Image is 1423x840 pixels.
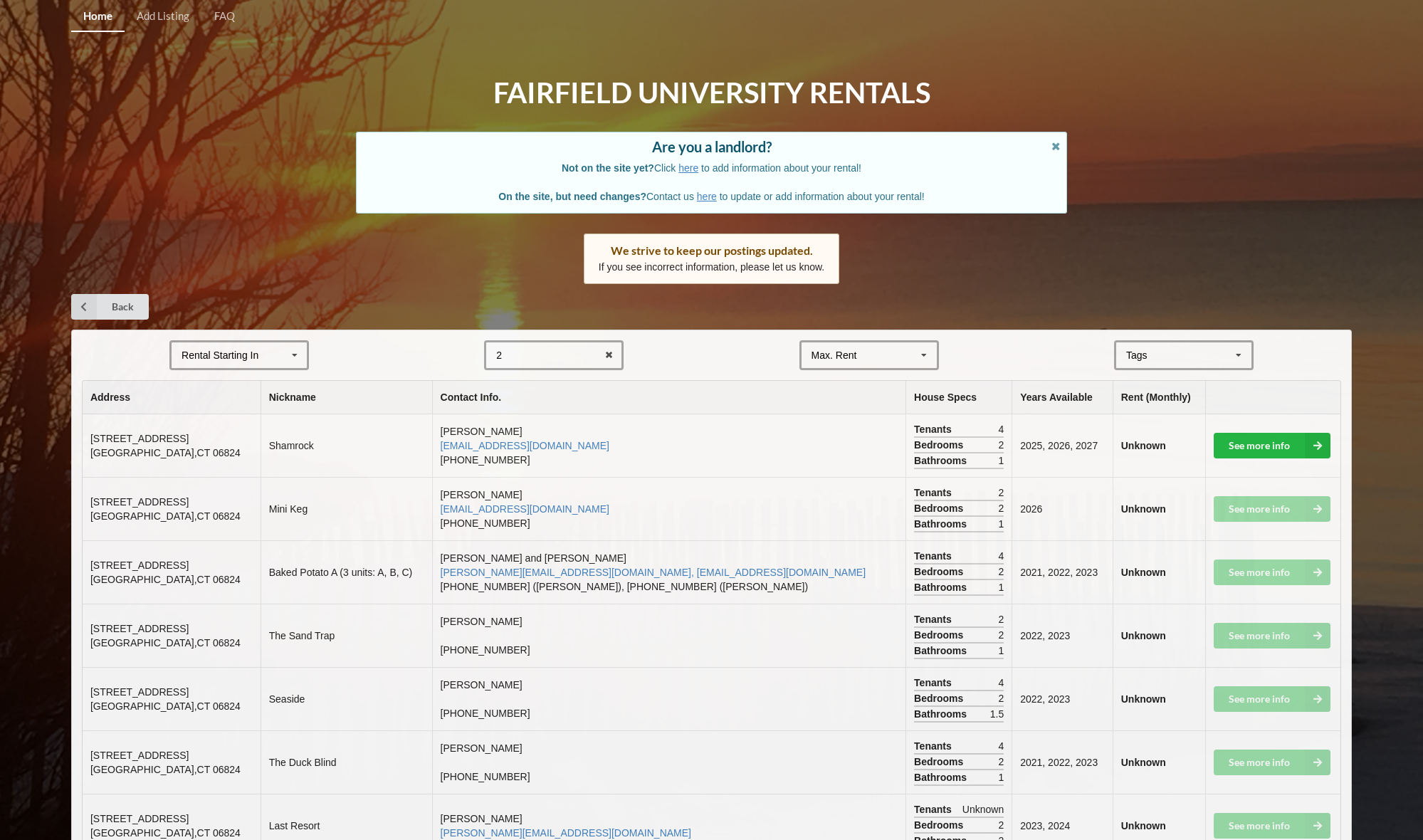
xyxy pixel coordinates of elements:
[371,140,1053,154] div: Are you a landlord?
[905,381,1012,414] th: House Specs
[125,1,201,32] a: Add Listing
[998,517,1004,531] span: 1
[432,540,906,604] td: [PERSON_NAME] and [PERSON_NAME] [PHONE_NUMBER] ([PERSON_NAME]), [PHONE_NUMBER] ([PERSON_NAME])
[914,438,967,452] span: Bedrooms
[998,691,1004,705] span: 2
[599,243,825,258] div: We strive to keep our postings updated.
[914,739,955,753] span: Tenants
[914,485,955,500] span: Tenants
[914,691,967,705] span: Bedrooms
[914,707,970,721] span: Bathrooms
[1012,381,1113,414] th: Years Available
[1012,477,1113,540] td: 2026
[998,818,1004,832] span: 2
[1121,503,1166,515] b: Unknown
[441,440,609,451] a: [EMAIL_ADDRESS][DOMAIN_NAME]
[1012,540,1113,604] td: 2021, 2022, 2023
[71,1,125,32] a: Home
[496,350,502,360] div: 2
[441,567,866,578] a: [PERSON_NAME][EMAIL_ADDRESS][DOMAIN_NAME], [EMAIL_ADDRESS][DOMAIN_NAME]
[998,485,1004,500] span: 2
[599,260,825,274] p: If you see incorrect information, please let us know.
[1123,347,1168,364] div: Tags
[90,496,189,508] span: [STREET_ADDRESS]
[914,818,967,832] span: Bedrooms
[914,676,955,690] span: Tenants
[90,764,241,775] span: [GEOGRAPHIC_DATA] , CT 06824
[261,477,432,540] td: Mini Keg
[998,676,1004,690] span: 4
[182,350,258,360] div: Rental Starting In
[998,438,1004,452] span: 2
[261,540,432,604] td: Baked Potato A (3 units: A, B, C)
[1012,667,1113,730] td: 2022, 2023
[914,549,955,563] span: Tenants
[90,750,189,761] span: [STREET_ADDRESS]
[261,604,432,667] td: The Sand Trap
[1012,730,1113,794] td: 2021, 2022, 2023
[998,501,1004,515] span: 2
[90,623,189,634] span: [STREET_ADDRESS]
[914,755,967,769] span: Bedrooms
[962,802,1004,817] span: Unknown
[202,1,247,32] a: FAQ
[998,565,1004,579] span: 2
[998,755,1004,769] span: 2
[1214,433,1330,458] a: See more info
[998,422,1004,436] span: 4
[261,667,432,730] td: Seaside
[914,565,967,579] span: Bedrooms
[998,549,1004,563] span: 4
[90,700,241,712] span: [GEOGRAPHIC_DATA] , CT 06824
[432,381,906,414] th: Contact Info.
[1113,381,1205,414] th: Rent (Monthly)
[498,191,646,202] b: On the site, but need changes?
[90,574,241,585] span: [GEOGRAPHIC_DATA] , CT 06824
[90,510,241,522] span: [GEOGRAPHIC_DATA] , CT 06824
[493,75,930,111] h1: Fairfield University Rentals
[90,686,189,698] span: [STREET_ADDRESS]
[1121,820,1166,831] b: Unknown
[914,644,970,658] span: Bathrooms
[83,381,261,414] th: Address
[998,739,1004,753] span: 4
[432,477,906,540] td: [PERSON_NAME] [PHONE_NUMBER]
[90,637,241,649] span: [GEOGRAPHIC_DATA] , CT 06824
[498,191,924,202] span: Contact us to update or add information about your rental!
[1121,693,1166,705] b: Unknown
[1121,567,1166,578] b: Unknown
[1012,604,1113,667] td: 2022, 2023
[261,381,432,414] th: Nickname
[697,191,717,202] a: here
[914,802,955,817] span: Tenants
[71,294,149,320] a: Back
[1121,630,1166,641] b: Unknown
[914,422,955,436] span: Tenants
[998,644,1004,658] span: 1
[998,453,1004,468] span: 1
[90,560,189,571] span: [STREET_ADDRESS]
[914,628,967,642] span: Bedrooms
[998,770,1004,784] span: 1
[914,453,970,468] span: Bathrooms
[990,707,1004,721] span: 1.5
[261,414,432,477] td: Shamrock
[90,827,241,839] span: [GEOGRAPHIC_DATA] , CT 06824
[90,433,189,444] span: [STREET_ADDRESS]
[1121,440,1166,451] b: Unknown
[90,447,241,458] span: [GEOGRAPHIC_DATA] , CT 06824
[1012,414,1113,477] td: 2025, 2026, 2027
[914,517,970,531] span: Bathrooms
[441,827,691,839] a: [PERSON_NAME][EMAIL_ADDRESS][DOMAIN_NAME]
[678,162,698,174] a: here
[432,730,906,794] td: [PERSON_NAME] [PHONE_NUMBER]
[914,501,967,515] span: Bedrooms
[90,813,189,824] span: [STREET_ADDRESS]
[562,162,654,174] b: Not on the site yet?
[562,162,861,174] span: Click to add information about your rental!
[812,350,857,360] div: Max. Rent
[914,770,970,784] span: Bathrooms
[441,503,609,515] a: [EMAIL_ADDRESS][DOMAIN_NAME]
[432,604,906,667] td: [PERSON_NAME] [PHONE_NUMBER]
[998,628,1004,642] span: 2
